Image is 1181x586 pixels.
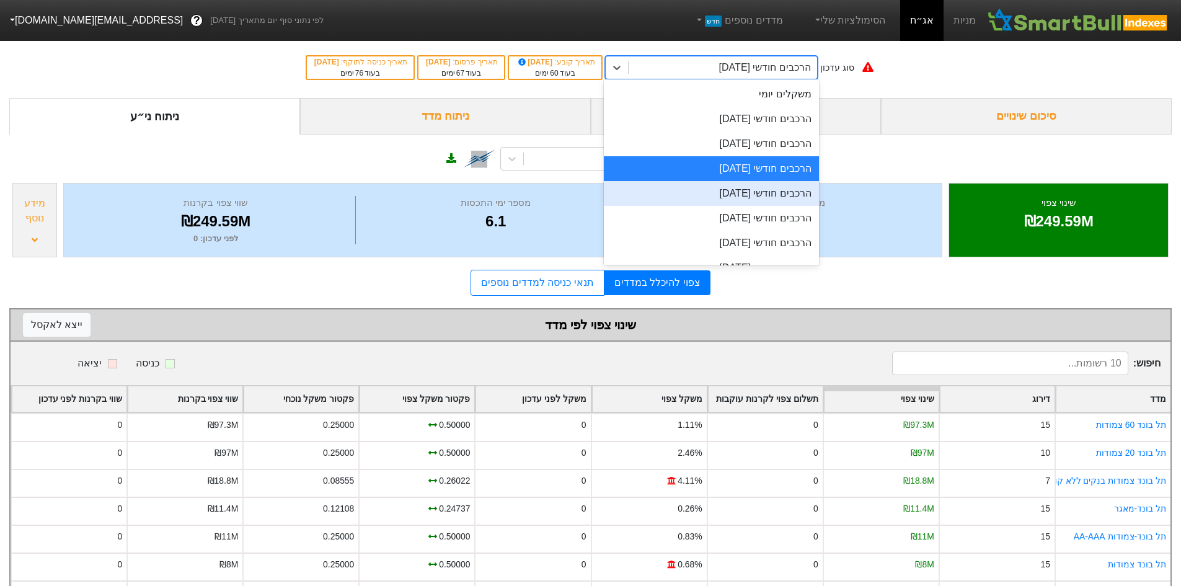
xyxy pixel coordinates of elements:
div: ₪97.3M [903,419,934,432]
span: 60 [550,69,558,78]
a: תל בונד 60 צמודות [1096,420,1166,430]
div: שינוי צפוי [965,196,1152,210]
div: 0 [813,419,818,432]
div: 10 [1040,446,1050,459]
div: שינוי צפוי לפי מדד [23,316,1158,334]
a: תל בונד 20 צמודות [1096,448,1166,458]
div: לפני עדכון : 0 [79,233,352,245]
div: ביקושים והיצעים צפויים [591,98,882,135]
div: שווי צפוי בקרנות [79,196,352,210]
div: הרכבים חודשי [DATE] [604,255,819,280]
div: הרכבים חודשי [DATE] [604,131,819,156]
div: 0 [582,530,586,543]
div: תאריך פרסום : [425,56,498,68]
div: 15 [1040,530,1050,543]
div: 0.50000 [439,446,470,459]
div: 0 [813,530,818,543]
div: בעוד ימים [313,68,407,79]
div: Toggle SortBy [128,386,242,412]
span: [DATE] [516,58,555,66]
div: ₪18.8M [208,474,239,487]
a: תל בונד צמודות בנקים ללא קוקו [1046,476,1166,486]
div: הרכבים חודשי [DATE] [604,206,819,231]
div: Toggle SortBy [708,386,823,412]
div: ₪8M [219,558,238,571]
a: הסימולציות שלי [808,8,891,33]
div: 0.24737 [439,502,470,515]
span: [DATE] [426,58,453,66]
div: 0.25000 [323,419,354,432]
div: ₪11M [911,530,934,543]
div: Toggle SortBy [592,386,707,412]
div: Toggle SortBy [1056,386,1170,412]
div: 6.1 [359,210,632,233]
div: 0.50000 [439,419,470,432]
div: הרכבים חודשי [DATE] [604,181,819,206]
div: יציאה [77,356,102,371]
div: מספר ימי התכסות [359,196,632,210]
a: צפוי להיכלל במדדים [604,270,710,295]
div: 0 [117,502,122,515]
div: Toggle SortBy [12,386,126,412]
span: ? [193,12,200,29]
div: 0 [117,530,122,543]
span: 76 [355,69,363,78]
div: סוג עדכון [820,61,854,74]
a: תל בונד-צמודות AA-AAA [1074,531,1166,541]
div: ₪97M [215,446,238,459]
div: 1.11% [678,419,702,432]
div: 2.46% [678,446,702,459]
div: הרכבים חודשי [DATE] [604,156,819,181]
div: Toggle SortBy [244,386,358,412]
div: 0 [582,474,586,487]
div: 0 [813,446,818,459]
div: 0 [117,419,122,432]
a: תל בונד-מאגר [1114,504,1167,513]
div: 0.25000 [323,558,354,571]
span: לפי נתוני סוף יום מתאריך [DATE] [210,14,324,27]
div: ₪18.8M [903,474,934,487]
div: 4.11% [678,474,702,487]
div: 0.25000 [323,446,354,459]
span: 67 [456,69,464,78]
div: 0.50000 [439,530,470,543]
div: 0 [117,446,122,459]
div: 0.12108 [323,502,354,515]
span: [DATE] [314,58,341,66]
div: הרכבים חודשי [DATE] [604,107,819,131]
div: ניתוח ני״ע [9,98,300,135]
div: 0 [582,446,586,459]
div: בעוד ימים [425,68,498,79]
div: 0.83% [678,530,702,543]
div: ₪8M [915,558,934,571]
div: 15 [1040,502,1050,515]
div: ₪249.59M [79,210,352,233]
span: חדש [705,16,722,27]
div: ₪97M [911,446,934,459]
div: 0 [117,558,122,571]
div: Toggle SortBy [824,386,939,412]
div: הרכבים חודשי [DATE] [719,60,811,75]
button: ייצא לאקסל [23,313,91,337]
div: ניתוח מדד [300,98,591,135]
div: Toggle SortBy [940,386,1055,412]
div: ₪97.3M [208,419,239,432]
div: ₪11.4M [208,502,239,515]
div: 0 [582,502,586,515]
div: תאריך כניסה לתוקף : [313,56,407,68]
div: ₪249.59M [965,210,1152,233]
div: 15 [1040,558,1050,571]
div: תאריך קובע : [515,56,595,68]
div: 7 [1045,474,1050,487]
input: 10 רשומות... [892,352,1128,375]
div: הרכבים חודשי [DATE] [604,231,819,255]
div: 0.50000 [439,558,470,571]
div: 0 [582,558,586,571]
a: מדדים נוספיםחדש [689,8,788,33]
span: חיפוש : [892,352,1161,375]
a: תל בונד צמודות [1108,559,1166,569]
a: תנאי כניסה למדדים נוספים [471,270,604,296]
div: סיכום שינויים [881,98,1172,135]
div: Toggle SortBy [475,386,590,412]
div: Toggle SortBy [360,386,474,412]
